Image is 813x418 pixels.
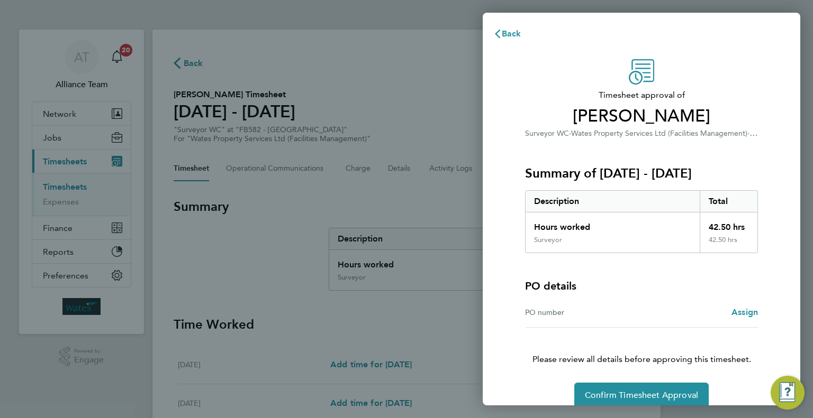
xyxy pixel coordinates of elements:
[731,307,758,317] span: Assign
[525,165,758,182] h3: Summary of [DATE] - [DATE]
[526,212,700,236] div: Hours worked
[771,376,805,410] button: Engage Resource Center
[571,129,747,138] span: Wates Property Services Ltd (Facilities Management)
[525,89,758,101] span: Timesheet approval of
[502,29,521,39] span: Back
[483,23,532,44] button: Back
[574,383,709,408] button: Confirm Timesheet Approval
[731,306,758,319] a: Assign
[534,236,562,244] div: Surveyor
[747,128,758,138] span: ·
[700,191,758,212] div: Total
[585,390,698,401] span: Confirm Timesheet Approval
[525,278,576,293] h4: PO details
[525,106,758,127] span: [PERSON_NAME]
[526,191,700,212] div: Description
[512,328,771,366] p: Please review all details before approving this timesheet.
[525,129,569,138] span: Surveyor WC
[525,190,758,253] div: Summary of 20 - 26 Sep 2025
[700,236,758,253] div: 42.50 hrs
[569,129,571,138] span: ·
[700,212,758,236] div: 42.50 hrs
[525,306,642,319] div: PO number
